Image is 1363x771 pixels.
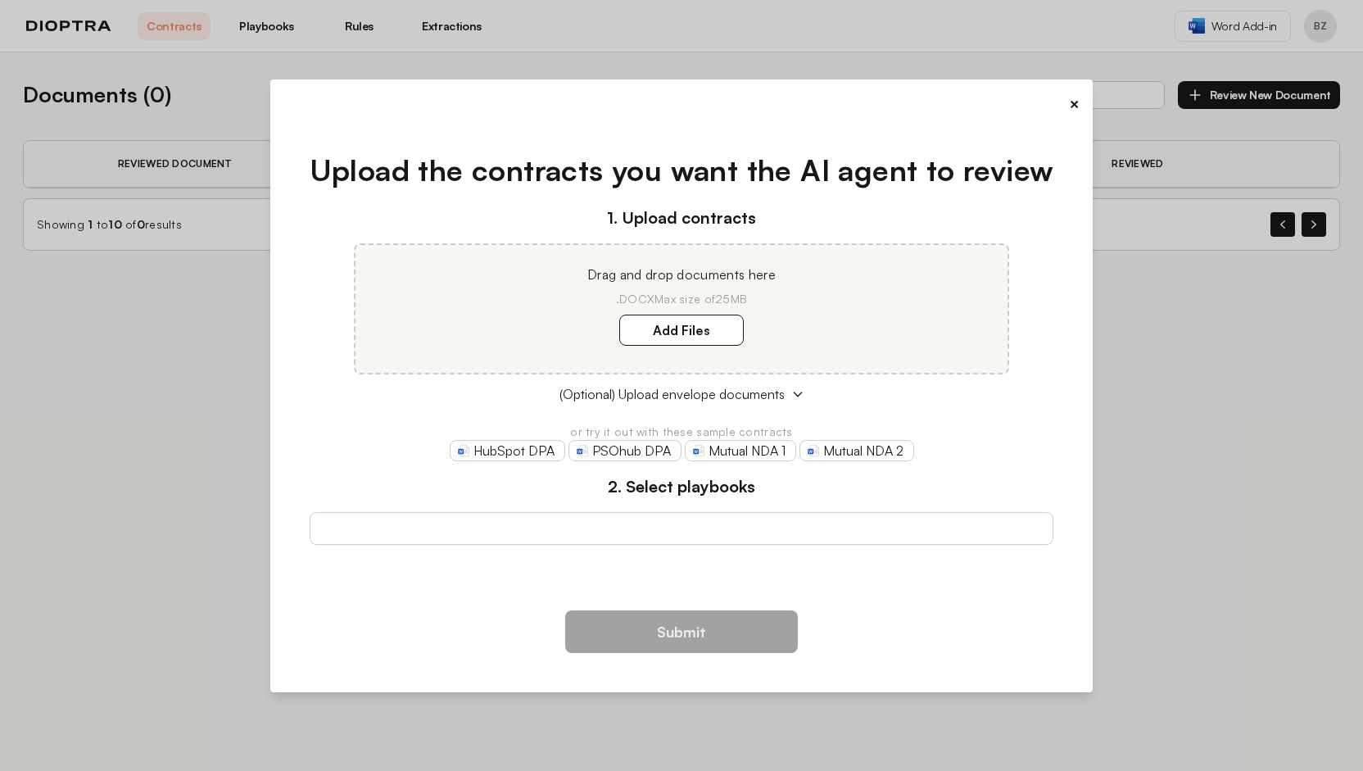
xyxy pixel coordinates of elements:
p: or try it out with these sample contracts [310,424,1054,440]
label: Add Files [619,315,744,346]
h3: 1. Upload contracts [310,206,1054,230]
button: Submit [565,610,798,653]
p: Drag and drop documents here [375,265,988,284]
a: Mutual NDA 1 [685,440,796,461]
a: PSOhub DPA [568,440,681,461]
button: × [1069,93,1080,116]
p: .DOCX Max size of 25MB [375,291,988,307]
button: (Optional) Upload envelope documents [310,384,1054,404]
span: (Optional) Upload envelope documents [559,384,785,404]
a: HubSpot DPA [450,440,565,461]
h1: Upload the contracts you want the AI agent to review [310,148,1054,193]
a: Mutual NDA 2 [799,440,914,461]
h3: 2. Select playbooks [310,474,1054,499]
